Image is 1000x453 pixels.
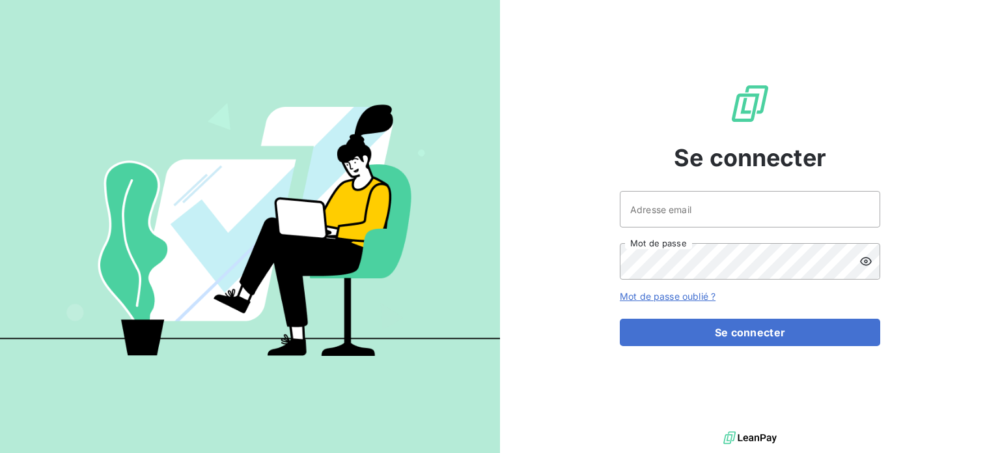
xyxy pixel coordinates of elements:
[723,428,777,448] img: logo
[620,191,880,227] input: placeholder
[674,140,826,175] span: Se connecter
[729,83,771,124] img: Logo LeanPay
[620,291,715,302] a: Mot de passe oublié ?
[620,319,880,346] button: Se connecter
